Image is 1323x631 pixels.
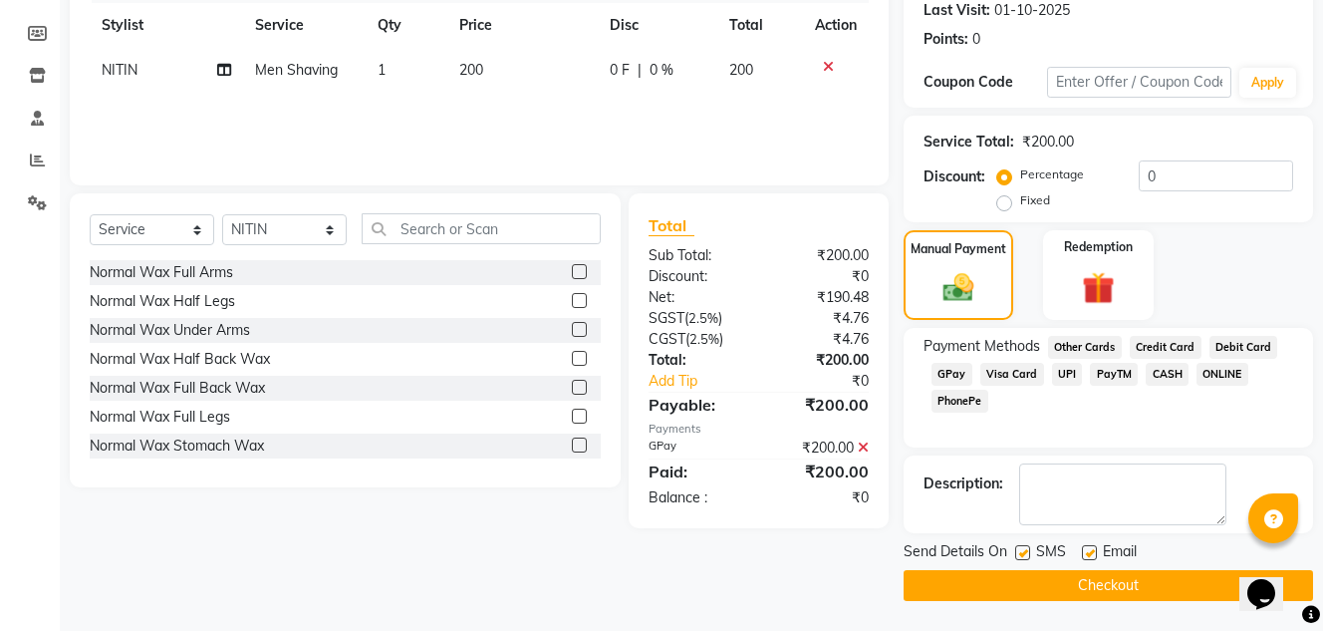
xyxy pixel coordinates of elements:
[1036,541,1066,566] span: SMS
[980,363,1044,386] span: Visa Card
[1052,363,1083,386] span: UPI
[924,473,1003,494] div: Description:
[90,320,250,341] div: Normal Wax Under Arms
[610,60,630,81] span: 0 F
[1020,165,1084,183] label: Percentage
[634,393,759,417] div: Payable:
[1047,67,1232,98] input: Enter Offer / Coupon Code
[758,393,884,417] div: ₹200.00
[634,487,759,508] div: Balance :
[634,438,759,459] div: GPay
[1090,363,1138,386] span: PayTM
[649,421,869,438] div: Payments
[634,329,759,350] div: ( )
[689,331,719,347] span: 2.5%
[649,330,685,348] span: CGST
[924,166,985,187] div: Discount:
[90,407,230,428] div: Normal Wax Full Legs
[758,266,884,287] div: ₹0
[1130,336,1201,359] span: Credit Card
[90,291,235,312] div: Normal Wax Half Legs
[688,310,718,326] span: 2.5%
[362,213,601,244] input: Search or Scan
[758,287,884,308] div: ₹190.48
[803,3,869,48] th: Action
[634,308,759,329] div: ( )
[649,309,684,327] span: SGST
[924,29,968,50] div: Points:
[1022,132,1074,153] div: ₹200.00
[729,61,753,79] span: 200
[758,460,884,483] div: ₹200.00
[911,240,1006,258] label: Manual Payment
[634,460,759,483] div: Paid:
[924,336,1040,357] span: Payment Methods
[758,245,884,266] div: ₹200.00
[758,329,884,350] div: ₹4.76
[90,436,264,457] div: Normal Wax Stomach Wax
[90,378,265,399] div: Normal Wax Full Back Wax
[758,308,884,329] div: ₹4.76
[102,61,137,79] span: NITIN
[90,349,270,370] div: Normal Wax Half Back Wax
[933,270,983,305] img: _cash.svg
[1146,363,1189,386] span: CASH
[758,487,884,508] div: ₹0
[924,72,1047,93] div: Coupon Code
[904,541,1007,566] span: Send Details On
[779,371,884,392] div: ₹0
[758,438,884,459] div: ₹200.00
[758,350,884,371] div: ₹200.00
[634,266,759,287] div: Discount:
[255,61,338,79] span: Men Shaving
[931,363,972,386] span: GPay
[447,3,598,48] th: Price
[1048,336,1122,359] span: Other Cards
[366,3,447,48] th: Qty
[1239,551,1303,611] iframe: chat widget
[904,570,1313,601] button: Checkout
[1103,541,1137,566] span: Email
[1064,238,1133,256] label: Redemption
[1209,336,1278,359] span: Debit Card
[634,350,759,371] div: Total:
[931,390,988,413] span: PhonePe
[598,3,717,48] th: Disc
[90,3,243,48] th: Stylist
[638,60,642,81] span: |
[90,262,233,283] div: Normal Wax Full Arms
[634,287,759,308] div: Net:
[378,61,386,79] span: 1
[1072,268,1125,308] img: _gift.svg
[972,29,980,50] div: 0
[1239,68,1296,98] button: Apply
[459,61,483,79] span: 200
[1020,191,1050,209] label: Fixed
[634,371,779,392] a: Add Tip
[924,132,1014,153] div: Service Total:
[650,60,673,81] span: 0 %
[634,245,759,266] div: Sub Total:
[1196,363,1248,386] span: ONLINE
[717,3,803,48] th: Total
[649,215,694,236] span: Total
[243,3,366,48] th: Service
